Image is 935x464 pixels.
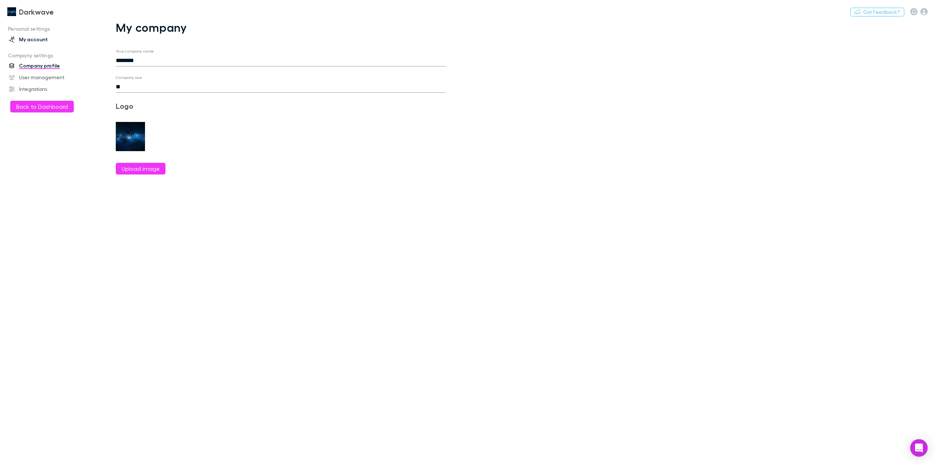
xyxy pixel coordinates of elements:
h1: My company [116,20,446,34]
button: Upload image [116,163,165,175]
label: Company size [116,75,142,80]
a: My account [1,34,102,45]
div: Open Intercom Messenger [910,439,928,457]
a: Company profile [1,60,102,72]
p: Company settings [1,51,102,60]
img: Darkwave's Logo [7,7,16,16]
a: Integrations [1,83,102,95]
button: Back to Dashboard [10,101,74,112]
label: Your company name [116,49,154,54]
h3: Darkwave [19,7,54,16]
a: Darkwave [3,3,58,20]
button: Got Feedback? [850,8,904,16]
label: Upload image [122,164,160,173]
h3: Logo [116,101,226,110]
a: User management [1,72,102,83]
p: Personal settings [1,24,102,34]
img: Preview [116,122,145,151]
